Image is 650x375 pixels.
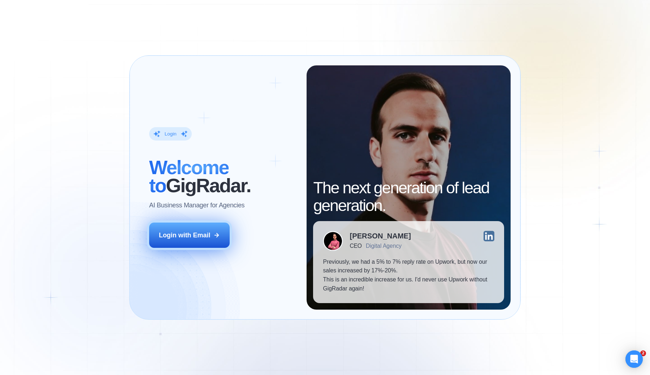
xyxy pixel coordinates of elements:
p: Previously, we had a 5% to 7% reply rate on Upwork, but now our sales increased by 17%-20%. This ... [323,258,494,293]
div: Open Intercom Messenger [625,350,643,368]
span: 2 [640,350,646,356]
div: Login [165,130,177,137]
h2: ‍ GigRadar. [149,159,297,194]
div: CEO [350,243,361,249]
div: Login with Email [159,231,210,240]
span: Welcome to [149,156,229,196]
p: AI Business Manager for Agencies [149,201,244,210]
h2: The next generation of lead generation. [313,179,504,215]
button: Login with Email [149,223,230,248]
div: Digital Agency [366,243,402,249]
div: [PERSON_NAME] [350,232,411,240]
